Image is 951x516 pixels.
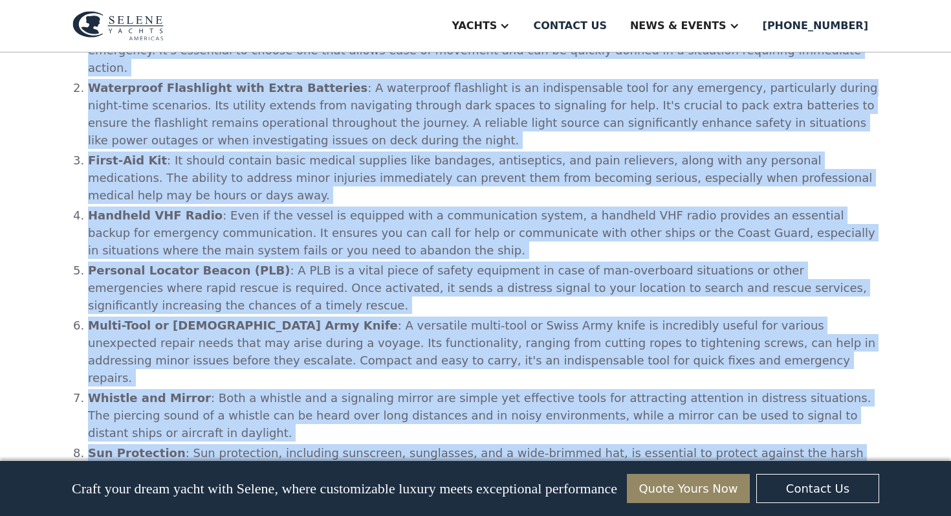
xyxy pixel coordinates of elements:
strong: Handheld VHF Radio [88,208,223,222]
strong: Multi-Tool or [DEMOGRAPHIC_DATA] Army Knife [88,319,398,332]
li: : It should contain basic medical supplies like bandages, antiseptics, and pain relievers, along ... [88,151,879,204]
div: News & EVENTS [630,18,727,34]
p: Craft your dream yacht with Selene, where customizable luxury meets exceptional performance [72,480,617,497]
strong: Waterproof Flashlight with Extra Batteries [88,81,367,95]
div: Contact us [533,18,607,34]
li: : Both a whistle and a signaling mirror are simple yet effective tools for attracting attention i... [88,389,879,442]
strong: Whistle and Mirror [88,391,211,405]
strong: First-Aid Kit [88,153,167,167]
li: : Even if the vessel is equipped with a communication system, a handheld VHF radio provides an es... [88,207,879,259]
a: Contact Us [756,474,879,503]
a: Quote Yours Now [627,474,750,503]
li: : A waterproof flashlight is an indispensable tool for any emergency, particularly during night-t... [88,79,879,149]
img: logo [72,11,164,41]
div: [PHONE_NUMBER] [763,18,868,34]
strong: Personal Locator Beacon (PLB) [88,264,290,277]
strong: Sun Protection [88,446,186,460]
li: : A versatile multi-tool or Swiss Army knife is incredibly useful for various unexpected repair n... [88,317,879,387]
li: : Sun protection, including sunscreen, sunglasses, and a wide-brimmed hat, is essential to protec... [88,444,879,497]
li: : A PLB is a vital piece of safety equipment in case of man-overboard situations or other emergen... [88,262,879,314]
div: Yachts [452,18,497,34]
